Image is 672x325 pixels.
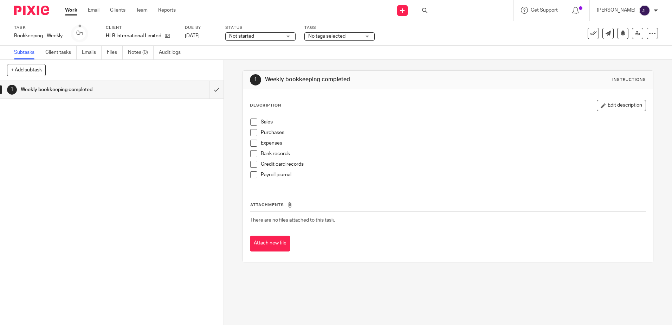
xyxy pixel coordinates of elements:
p: Purchases [261,129,645,136]
a: Audit logs [159,46,186,59]
small: /1 [79,32,83,36]
a: Client tasks [45,46,77,59]
a: Subtasks [14,46,40,59]
p: Description [250,103,281,108]
div: Bookkeeping - Weekly [14,32,63,39]
span: Attachments [250,203,284,207]
label: Status [225,25,296,31]
div: 1 [250,74,261,85]
a: Reports [158,7,176,14]
a: Emails [82,46,102,59]
p: Credit card records [261,161,645,168]
a: Notes (0) [128,46,154,59]
label: Task [14,25,63,31]
a: Email [88,7,99,14]
a: Files [107,46,123,59]
button: Attach new file [250,236,290,251]
a: Work [65,7,77,14]
button: + Add subtask [7,64,46,76]
p: Payroll journal [261,171,645,178]
span: No tags selected [308,34,345,39]
h1: Weekly bookkeeping completed [265,76,463,83]
p: Sales [261,119,645,126]
span: Get Support [531,8,558,13]
p: HLB International Limited [106,32,161,39]
label: Tags [304,25,375,31]
label: Due by [185,25,217,31]
h1: Weekly bookkeeping completed [21,84,142,95]
span: There are no files attached to this task. [250,218,335,223]
p: Expenses [261,140,645,147]
div: 0 [76,29,83,37]
span: [DATE] [185,33,200,38]
label: Client [106,25,176,31]
p: [PERSON_NAME] [597,7,635,14]
span: Not started [229,34,254,39]
a: Team [136,7,148,14]
img: svg%3E [639,5,650,16]
p: Bank records [261,150,645,157]
img: Pixie [14,6,49,15]
button: Edit description [597,100,646,111]
div: Instructions [612,77,646,83]
a: Clients [110,7,125,14]
div: 1 [7,85,17,95]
